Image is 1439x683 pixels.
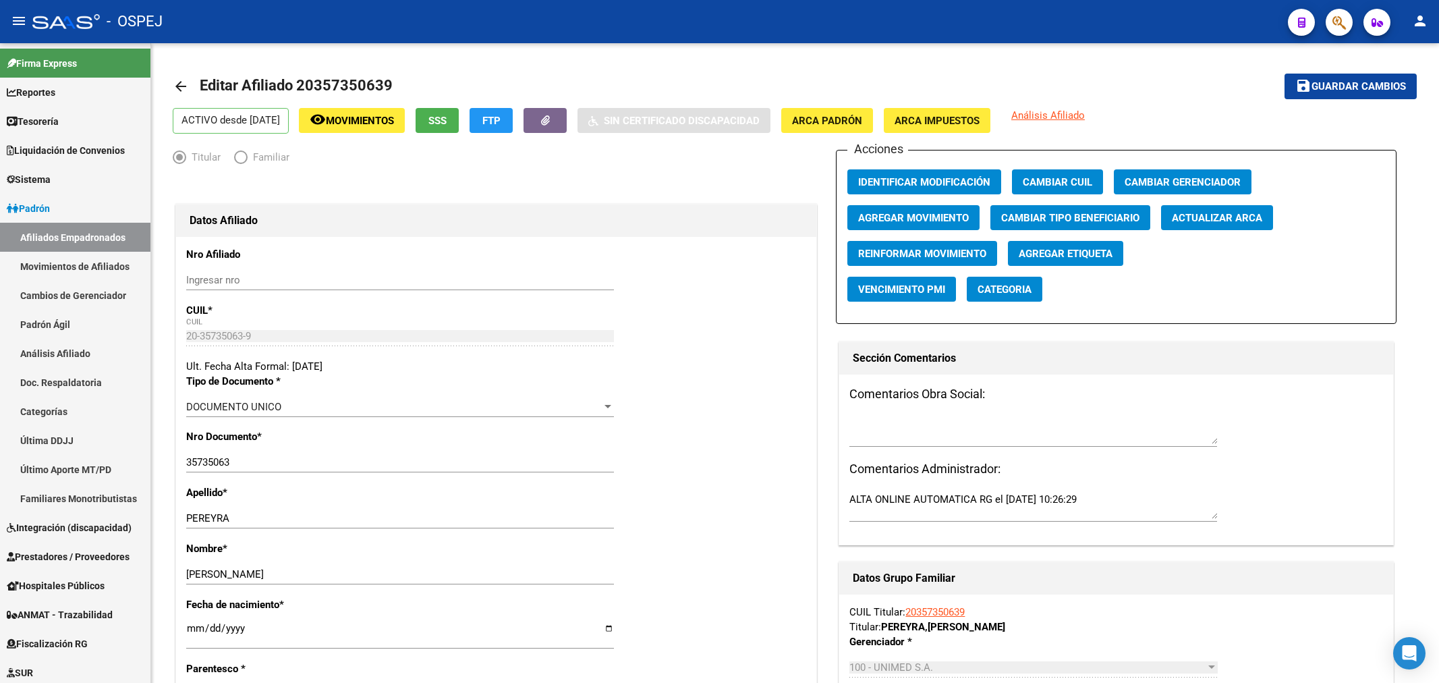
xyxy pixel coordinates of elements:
[858,176,990,188] span: Identificar Modificación
[847,205,980,230] button: Agregar Movimiento
[881,621,1005,633] strong: PEREYRA [PERSON_NAME]
[186,541,372,556] p: Nombre
[858,283,945,296] span: Vencimiento PMI
[299,108,405,133] button: Movimientos
[173,108,289,134] p: ACTIVO desde [DATE]
[849,385,1382,404] h3: Comentarios Obra Social:
[792,115,862,127] span: ARCA Padrón
[990,205,1150,230] button: Cambiar Tipo Beneficiario
[849,605,1382,634] div: CUIL Titular: Titular:
[107,7,163,36] span: - OSPEJ
[186,401,281,413] span: DOCUMENTO UNICO
[967,277,1042,302] button: Categoria
[847,277,956,302] button: Vencimiento PMI
[186,374,372,389] p: Tipo de Documento *
[7,143,125,158] span: Liquidación de Convenios
[1161,205,1273,230] button: Actualizar ARCA
[925,621,928,633] span: ,
[1285,74,1417,99] button: Guardar cambios
[847,241,997,266] button: Reinformar Movimiento
[7,636,88,651] span: Fiscalización RG
[186,485,372,500] p: Apellido
[11,13,27,29] mat-icon: menu
[7,578,105,593] span: Hospitales Públicos
[186,661,372,676] p: Parentesco *
[858,212,969,224] span: Agregar Movimiento
[1008,241,1123,266] button: Agregar Etiqueta
[7,520,132,535] span: Integración (discapacidad)
[1011,109,1085,121] span: Análisis Afiliado
[577,108,770,133] button: Sin Certificado Discapacidad
[853,348,1379,369] h1: Sección Comentarios
[858,248,986,260] span: Reinformar Movimiento
[7,172,51,187] span: Sistema
[200,77,393,94] span: Editar Afiliado 20357350639
[482,115,501,127] span: FTP
[604,115,760,127] span: Sin Certificado Discapacidad
[1012,169,1103,194] button: Cambiar CUIL
[7,607,113,622] span: ANMAT - Trazabilidad
[186,247,372,262] p: Nro Afiliado
[7,665,33,680] span: SUR
[248,150,289,165] span: Familiar
[1412,13,1428,29] mat-icon: person
[326,115,394,127] span: Movimientos
[781,108,873,133] button: ARCA Padrón
[7,549,130,564] span: Prestadores / Proveedores
[849,634,1009,649] p: Gerenciador *
[1019,248,1112,260] span: Agregar Etiqueta
[7,201,50,216] span: Padrón
[310,111,326,128] mat-icon: remove_red_eye
[905,606,965,618] a: 20357350639
[847,169,1001,194] button: Identificar Modificación
[978,283,1032,296] span: Categoria
[186,359,806,374] div: Ult. Fecha Alta Formal: [DATE]
[1023,176,1092,188] span: Cambiar CUIL
[1001,212,1139,224] span: Cambiar Tipo Beneficiario
[1114,169,1251,194] button: Cambiar Gerenciador
[173,154,303,166] mat-radio-group: Elija una opción
[416,108,459,133] button: SSS
[1125,176,1241,188] span: Cambiar Gerenciador
[847,140,908,159] h3: Acciones
[470,108,513,133] button: FTP
[849,460,1382,479] h3: Comentarios Administrador:
[428,115,447,127] span: SSS
[853,568,1379,589] h1: Datos Grupo Familiar
[186,429,372,444] p: Nro Documento
[895,115,980,127] span: ARCA Impuestos
[1295,78,1311,94] mat-icon: save
[1172,212,1262,224] span: Actualizar ARCA
[186,597,372,612] p: Fecha de nacimiento
[1311,81,1406,93] span: Guardar cambios
[190,210,803,231] h1: Datos Afiliado
[7,114,59,129] span: Tesorería
[7,85,55,100] span: Reportes
[849,661,933,674] span: 100 - UNIMED S.A.
[884,108,990,133] button: ARCA Impuestos
[173,78,189,94] mat-icon: arrow_back
[7,56,77,71] span: Firma Express
[186,303,372,318] p: CUIL
[186,150,221,165] span: Titular
[1393,637,1426,670] div: Open Intercom Messenger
